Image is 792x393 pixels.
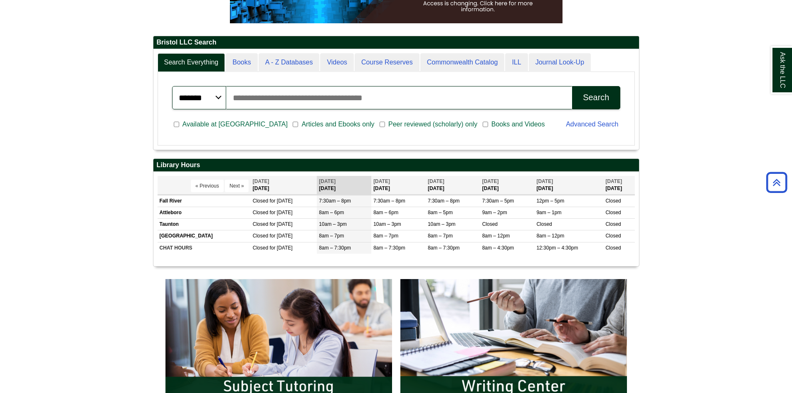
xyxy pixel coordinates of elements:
[529,53,591,72] a: Journal Look-Up
[428,198,460,204] span: 7:30am – 8pm
[603,176,634,195] th: [DATE]
[583,93,609,102] div: Search
[482,221,498,227] span: Closed
[536,245,578,251] span: 12:30pm – 4:30pm
[482,198,514,204] span: 7:30am – 5pm
[158,195,251,207] td: Fall River
[319,178,336,184] span: [DATE]
[293,121,298,128] input: Articles and Ebooks only
[480,176,535,195] th: [DATE]
[373,198,405,204] span: 7:30am – 8pm
[605,233,621,239] span: Closed
[179,119,291,129] span: Available at [GEOGRAPHIC_DATA]
[428,245,460,251] span: 8am – 7:30pm
[482,245,514,251] span: 8am – 4:30pm
[605,245,621,251] span: Closed
[317,176,371,195] th: [DATE]
[319,245,351,251] span: 8am – 7:30pm
[373,210,398,215] span: 8am – 6pm
[536,210,561,215] span: 9am – 1pm
[174,121,179,128] input: Available at [GEOGRAPHIC_DATA]
[483,121,488,128] input: Books and Videos
[482,210,507,215] span: 9am – 2pm
[269,210,292,215] span: for [DATE]
[253,245,268,251] span: Closed
[371,176,426,195] th: [DATE]
[536,178,553,184] span: [DATE]
[269,245,292,251] span: for [DATE]
[605,198,621,204] span: Closed
[158,53,225,72] a: Search Everything
[385,119,481,129] span: Peer reviewed (scholarly) only
[373,233,398,239] span: 8am – 7pm
[428,233,453,239] span: 8am – 7pm
[488,119,548,129] span: Books and Videos
[253,233,268,239] span: Closed
[269,233,292,239] span: for [DATE]
[373,245,405,251] span: 8am – 7:30pm
[482,178,499,184] span: [DATE]
[380,121,385,128] input: Peer reviewed (scholarly) only
[259,53,320,72] a: A - Z Databases
[605,210,621,215] span: Closed
[373,178,390,184] span: [DATE]
[251,176,317,195] th: [DATE]
[428,221,456,227] span: 10am – 3pm
[428,178,444,184] span: [DATE]
[158,207,251,219] td: Attleboro
[355,53,419,72] a: Course Reserves
[158,219,251,230] td: Taunton
[534,176,603,195] th: [DATE]
[319,198,351,204] span: 7:30am – 8pm
[319,221,347,227] span: 10am – 3pm
[566,121,618,128] a: Advanced Search
[536,198,564,204] span: 12pm – 5pm
[426,176,480,195] th: [DATE]
[253,198,268,204] span: Closed
[420,53,505,72] a: Commonwealth Catalog
[319,210,344,215] span: 8am – 6pm
[269,221,292,227] span: for [DATE]
[536,221,552,227] span: Closed
[536,233,564,239] span: 8am – 12pm
[253,221,268,227] span: Closed
[226,53,257,72] a: Books
[191,180,224,192] button: « Previous
[298,119,377,129] span: Articles and Ebooks only
[763,177,790,188] a: Back to Top
[605,221,621,227] span: Closed
[253,178,269,184] span: [DATE]
[319,233,344,239] span: 8am – 7pm
[269,198,292,204] span: for [DATE]
[253,210,268,215] span: Closed
[572,86,620,109] button: Search
[225,180,249,192] button: Next »
[605,178,622,184] span: [DATE]
[320,53,354,72] a: Videos
[428,210,453,215] span: 8am – 5pm
[158,242,251,254] td: CHAT HOURS
[482,233,510,239] span: 8am – 12pm
[153,36,639,49] h2: Bristol LLC Search
[505,53,528,72] a: ILL
[373,221,401,227] span: 10am – 3pm
[158,230,251,242] td: [GEOGRAPHIC_DATA]
[153,159,639,172] h2: Library Hours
